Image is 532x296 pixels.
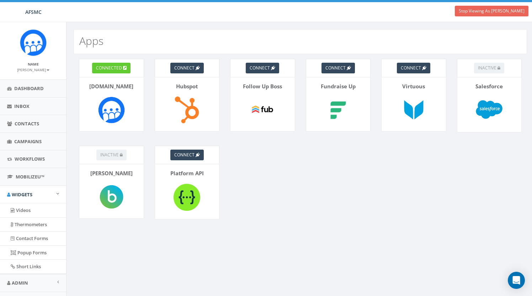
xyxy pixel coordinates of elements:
img: Platform API-logo [171,181,203,214]
a: connected [92,63,131,73]
img: Hubspot-logo [171,94,203,126]
span: connect [325,65,346,71]
img: Rally.so-logo [95,94,127,126]
span: connected [96,65,122,71]
span: inactive [478,65,496,71]
a: [PERSON_NAME] [17,66,49,73]
small: [PERSON_NAME] [17,67,49,72]
p: [DOMAIN_NAME] [85,83,138,90]
p: Hubspot [160,83,214,90]
a: connect [170,63,204,73]
a: connect [397,63,430,73]
span: Admin [12,280,28,286]
span: connect [250,65,270,71]
div: Open Intercom Messenger [508,272,525,289]
span: Inbox [14,103,30,109]
span: Campaigns [14,138,42,145]
a: connect [246,63,279,73]
p: [PERSON_NAME] [85,170,138,177]
p: Virtuous [387,83,441,90]
span: MobilizeU™ [16,173,44,180]
img: Fundraise Up-logo [322,94,354,126]
small: Name [28,62,39,67]
span: Contacts [15,120,39,127]
span: Dashboard [14,85,44,92]
img: Blackbaud-logo [95,181,127,213]
h2: Apps [79,35,103,47]
button: inactive [96,150,127,160]
span: Widgets [12,191,32,198]
img: Rally_Corp_Icon_1.png [20,29,47,56]
span: Workflows [15,156,45,162]
span: connect [174,65,195,71]
span: AFSMC [25,9,42,15]
p: Fundraise Up [312,83,365,90]
p: Platform API [160,170,214,177]
a: connect [321,63,355,73]
span: connect [401,65,421,71]
span: inactive [100,152,119,158]
a: connect [170,150,204,160]
p: Follow Up Boss [236,83,289,90]
a: Stop Viewing As [PERSON_NAME] [455,6,528,16]
p: Salesforce [463,83,516,90]
span: connect [174,152,195,158]
img: Virtuous-logo [398,94,430,126]
img: Salesforce-logo [473,94,505,126]
img: Follow Up Boss-logo [246,94,278,126]
button: inactive [474,63,504,73]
